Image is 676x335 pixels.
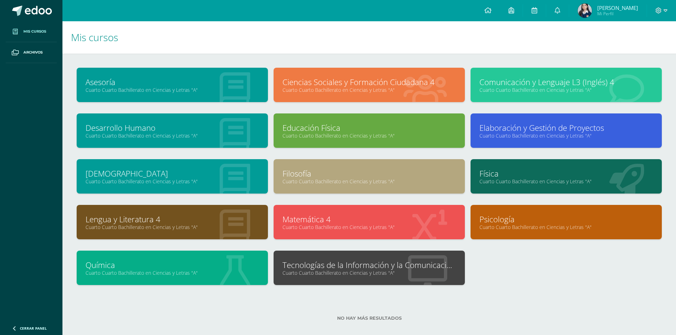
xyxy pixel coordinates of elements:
[282,224,456,230] a: Cuarto Cuarto Bachillerato en Ciencias y Letras "A"
[479,122,653,133] a: Elaboración y Gestión de Proyectos
[86,178,259,185] a: Cuarto Cuarto Bachillerato en Ciencias y Letras "A"
[282,269,456,276] a: Cuarto Cuarto Bachillerato en Ciencias y Letras "A"
[86,269,259,276] a: Cuarto Cuarto Bachillerato en Ciencias y Letras "A"
[282,86,456,93] a: Cuarto Cuarto Bachillerato en Ciencias y Letras "A"
[479,214,653,225] a: Psicología
[578,4,592,18] img: ca01bb78257804e6a3e83237f98df174.png
[597,4,638,11] span: [PERSON_NAME]
[282,259,456,270] a: Tecnologías de la Información y la Comunicación 4
[20,326,47,331] span: Cerrar panel
[282,77,456,88] a: Ciencias Sociales y Formación Ciudadana 4
[23,50,43,55] span: Archivos
[86,224,259,230] a: Cuarto Cuarto Bachillerato en Ciencias y Letras "A"
[597,11,638,17] span: Mi Perfil
[86,132,259,139] a: Cuarto Cuarto Bachillerato en Ciencias y Letras "A"
[282,168,456,179] a: Filosofía
[6,42,57,63] a: Archivos
[479,224,653,230] a: Cuarto Cuarto Bachillerato en Ciencias y Letras "A"
[86,122,259,133] a: Desarrollo Humano
[86,168,259,179] a: [DEMOGRAPHIC_DATA]
[86,259,259,270] a: Química
[71,30,118,44] span: Mis cursos
[479,168,653,179] a: Física
[6,21,57,42] a: Mis cursos
[282,214,456,225] a: Matemática 4
[479,178,653,185] a: Cuarto Cuarto Bachillerato en Ciencias y Letras "A"
[479,77,653,88] a: Comunicación y Lenguaje L3 (Inglés) 4
[282,122,456,133] a: Educación Física
[77,316,662,321] label: No hay más resultados
[282,132,456,139] a: Cuarto Cuarto Bachillerato en Ciencias y Letras "A"
[23,29,46,34] span: Mis cursos
[86,86,259,93] a: Cuarto Cuarto Bachillerato en Ciencias y Letras "A"
[86,77,259,88] a: Asesoría
[282,178,456,185] a: Cuarto Cuarto Bachillerato en Ciencias y Letras "A"
[479,86,653,93] a: Cuarto Cuarto Bachillerato en Ciencias y Letras "A"
[86,214,259,225] a: Lengua y Literatura 4
[479,132,653,139] a: Cuarto Cuarto Bachillerato en Ciencias y Letras "A"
